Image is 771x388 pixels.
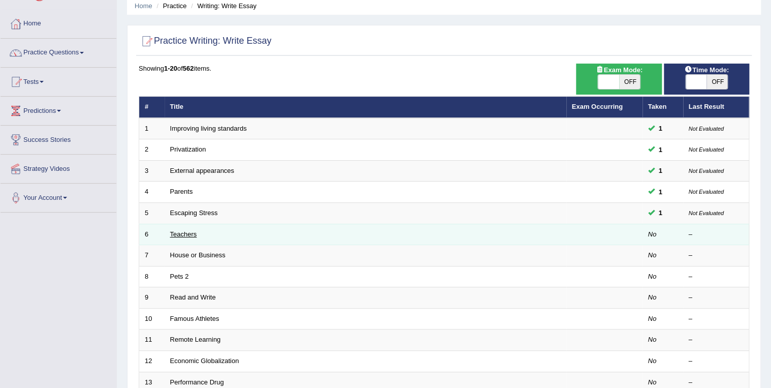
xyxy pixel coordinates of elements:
[689,335,744,345] div: –
[170,336,221,343] a: Remote Learning
[1,155,116,180] a: Strategy Videos
[164,65,177,72] b: 1-20
[170,125,247,132] a: Improving living standards
[1,39,116,64] a: Practice Questions
[170,188,193,195] a: Parents
[139,266,165,287] td: 8
[139,224,165,245] td: 6
[648,315,657,322] em: No
[139,97,165,118] th: #
[689,251,744,260] div: –
[642,97,683,118] th: Taken
[139,245,165,266] td: 7
[139,308,165,330] td: 10
[154,1,186,11] li: Practice
[591,65,646,75] span: Exam Mode:
[655,207,666,218] span: You can still take this question
[139,64,749,73] div: Showing of items.
[689,126,724,132] small: Not Evaluated
[139,160,165,182] td: 3
[139,139,165,161] td: 2
[689,314,744,324] div: –
[139,330,165,351] td: 11
[188,1,256,11] li: Writing: Write Essay
[1,126,116,151] a: Success Stories
[170,357,239,365] a: Economic Globalization
[170,378,224,386] a: Performance Drug
[1,97,116,122] a: Predictions
[1,184,116,209] a: Your Account
[655,165,666,176] span: You can still take this question
[139,350,165,372] td: 12
[183,65,194,72] b: 562
[689,356,744,366] div: –
[170,167,234,174] a: External appearances
[655,144,666,155] span: You can still take this question
[1,68,116,93] a: Tests
[170,315,219,322] a: Famous Athletes
[648,273,657,280] em: No
[1,10,116,35] a: Home
[689,210,724,216] small: Not Evaluated
[619,75,640,89] span: OFF
[689,189,724,195] small: Not Evaluated
[170,145,206,153] a: Privatization
[139,182,165,203] td: 4
[683,97,749,118] th: Last Result
[170,209,218,217] a: Escaping Stress
[648,336,657,343] em: No
[680,65,733,75] span: Time Mode:
[170,273,189,280] a: Pets 2
[706,75,728,89] span: OFF
[648,293,657,301] em: No
[170,251,226,259] a: House or Business
[576,64,661,95] div: Show exams occurring in exams
[170,230,197,238] a: Teachers
[139,203,165,224] td: 5
[689,272,744,282] div: –
[165,97,566,118] th: Title
[648,230,657,238] em: No
[135,2,152,10] a: Home
[139,287,165,309] td: 9
[648,357,657,365] em: No
[655,123,666,134] span: You can still take this question
[689,293,744,303] div: –
[689,168,724,174] small: Not Evaluated
[689,230,744,240] div: –
[648,378,657,386] em: No
[572,103,623,110] a: Exam Occurring
[648,251,657,259] em: No
[655,187,666,197] span: You can still take this question
[170,293,216,301] a: Read and Write
[689,378,744,387] div: –
[689,146,724,153] small: Not Evaluated
[139,118,165,139] td: 1
[139,34,271,49] h2: Practice Writing: Write Essay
